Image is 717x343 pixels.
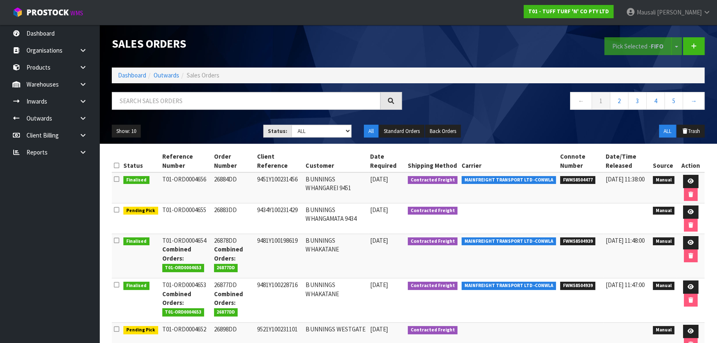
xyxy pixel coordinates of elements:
[460,150,558,172] th: Carrier
[628,92,647,110] a: 3
[112,92,380,110] input: Search sales orders
[637,8,656,16] span: Mausali
[154,71,179,79] a: Outwards
[160,203,212,234] td: T01-ORD0004655
[560,176,596,184] span: FWM58504477
[303,150,368,172] th: Customer
[462,282,556,290] span: MAINFREIGHT TRANSPORT LTD -CONWLA
[162,308,205,316] span: T01-ORD0004653
[162,245,191,262] strong: Combined Orders:
[653,237,675,246] span: Manual
[592,92,610,110] a: 1
[370,237,388,244] span: [DATE]
[123,207,158,215] span: Pending Pick
[123,237,149,246] span: Finalised
[651,150,677,172] th: Source
[160,172,212,203] td: T01-ORD0004656
[214,308,238,316] span: 26877DD
[664,92,683,110] a: 5
[118,71,146,79] a: Dashboard
[255,150,303,172] th: Client Reference
[303,172,368,203] td: BUNNINGS WHANGAREI 9451
[112,37,402,50] h1: Sales Orders
[653,326,675,334] span: Manual
[408,237,458,246] span: Contracted Freight
[212,150,255,172] th: Order Number
[524,5,614,18] a: T01 - TUFF TURF 'N' CO PTY LTD
[123,176,149,184] span: Finalised
[214,290,243,307] strong: Combined Orders:
[212,278,255,323] td: 26877DD
[606,281,645,289] span: [DATE] 11:47:00
[26,7,69,18] span: ProStock
[368,150,405,172] th: Date Required
[255,172,303,203] td: 9451Y100231456
[121,150,160,172] th: Status
[112,125,141,138] button: Show: 10
[162,290,191,307] strong: Combined Orders:
[606,237,645,244] span: [DATE] 11:48:00
[414,92,705,112] nav: Page navigation
[303,234,368,278] td: BUNNINGS WHAKATANE
[370,175,388,183] span: [DATE]
[70,9,83,17] small: WMS
[604,150,651,172] th: Date/Time Released
[160,234,212,278] td: T01-ORD0004654
[255,203,303,234] td: 9434Y100231429
[651,42,664,50] strong: FIFO
[408,176,458,184] span: Contracted Freight
[123,326,158,334] span: Pending Pick
[160,278,212,323] td: T01-ORD0004653
[683,92,705,110] a: →
[370,206,388,214] span: [DATE]
[676,150,705,172] th: Action
[653,176,675,184] span: Manual
[677,125,705,138] button: Trash
[462,176,556,184] span: MAINFREIGHT TRANSPORT LTD -CONWLA
[187,71,219,79] span: Sales Orders
[379,125,424,138] button: Standard Orders
[364,125,378,138] button: All
[646,92,665,110] a: 4
[408,326,458,334] span: Contracted Freight
[303,203,368,234] td: BUNNINGS WHANGAMATA 9434
[610,92,628,110] a: 2
[123,282,149,290] span: Finalised
[560,237,596,246] span: FWM58504939
[425,125,461,138] button: Back Orders
[370,281,388,289] span: [DATE]
[214,245,243,262] strong: Combined Orders:
[462,237,556,246] span: MAINFREIGHT TRANSPORT LTD -CONWLA
[214,264,238,272] span: 26877DD
[212,234,255,278] td: 26878DD
[255,278,303,323] td: 9481Y100228716
[212,203,255,234] td: 26883DD
[558,150,604,172] th: Connote Number
[370,325,388,333] span: [DATE]
[657,8,702,16] span: [PERSON_NAME]
[303,278,368,323] td: BUNNINGS WHAKATANE
[268,128,287,135] strong: Status:
[653,207,675,215] span: Manual
[659,125,676,138] button: ALL
[255,234,303,278] td: 9481Y100198619
[570,92,592,110] a: ←
[212,172,255,203] td: 26884DD
[12,7,23,17] img: cube-alt.png
[653,282,675,290] span: Manual
[408,282,458,290] span: Contracted Freight
[406,150,460,172] th: Shipping Method
[604,37,671,55] button: Pick Selected -FIFO
[408,207,458,215] span: Contracted Freight
[528,8,609,15] strong: T01 - TUFF TURF 'N' CO PTY LTD
[606,175,645,183] span: [DATE] 11:38:00
[560,282,596,290] span: FWM58504939
[160,150,212,172] th: Reference Number
[162,264,205,272] span: T01-ORD0004653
